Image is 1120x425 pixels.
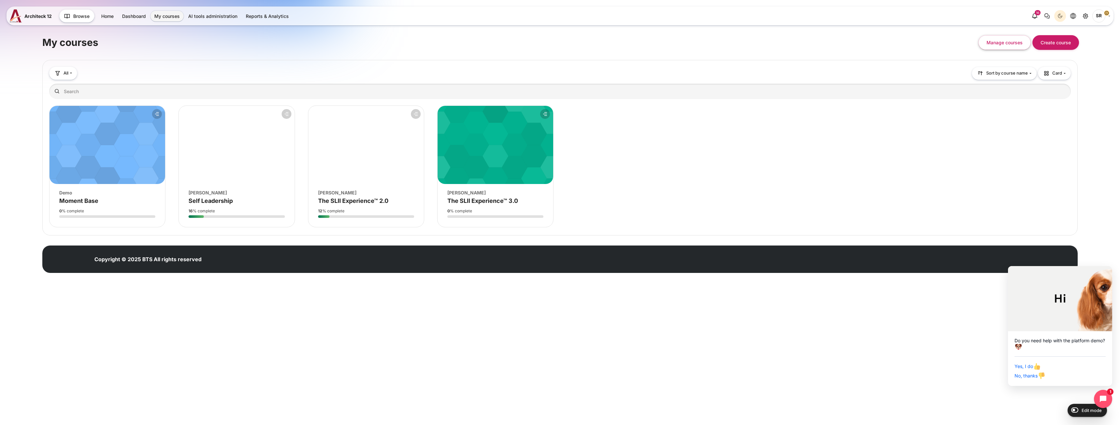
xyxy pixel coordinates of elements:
[59,208,62,213] strong: 0
[118,11,150,21] a: Dashboard
[447,197,518,204] a: The SLII Experience™ 3.0
[318,208,414,214] div: % complete
[1032,35,1079,50] button: Create course
[972,67,1037,80] button: Sorting drop-down menu
[318,189,414,196] div: [PERSON_NAME]
[63,70,68,77] span: All
[318,208,322,213] strong: 12
[1092,9,1105,22] span: Songklod Riraroengjaratsaeng
[1080,10,1091,22] a: Site administration
[42,19,1078,235] section: Content
[447,189,543,196] div: [PERSON_NAME]
[1029,10,1041,22] div: Show notification window with 16 new notifications
[447,208,450,213] strong: 0
[242,11,293,21] a: Reports & Analytics
[189,197,233,204] a: Self Leadership
[1043,70,1062,77] span: Card
[49,67,1071,100] div: Course overview controls
[189,189,285,196] div: [PERSON_NAME]
[189,208,193,213] strong: 16
[978,35,1031,50] button: Manage courses
[1082,408,1102,413] span: Edit mode
[42,60,1078,235] section: Course overview
[59,189,155,196] div: Demo
[59,197,98,204] a: Moment Base
[49,84,1071,99] input: Search
[97,11,118,21] a: Home
[24,13,52,20] span: Architeck 12
[1041,10,1053,22] button: There are 0 unread conversations
[184,11,241,21] a: AI tools administration
[1055,11,1065,21] div: Dark Mode
[10,9,22,22] img: A12
[189,208,285,214] div: % complete
[1054,10,1066,22] button: Light Mode Dark Mode
[59,208,155,214] div: % complete
[49,67,77,79] button: Grouping drop-down menu
[42,36,98,49] h1: My courses
[1038,67,1071,80] button: Display drop-down menu
[447,208,543,214] div: % complete
[59,9,94,22] button: Browse
[986,70,1028,77] span: Sort by course name
[318,197,388,204] a: The SLII Experience™ 2.0
[94,256,202,262] strong: Copyright © 2025 BTS All rights reserved
[150,11,184,21] a: My courses
[10,9,54,22] a: A12 A12 Architeck 12
[1067,10,1079,22] button: Languages
[1035,10,1041,15] div: 16
[1092,9,1110,22] a: User menu
[73,13,90,20] span: Browse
